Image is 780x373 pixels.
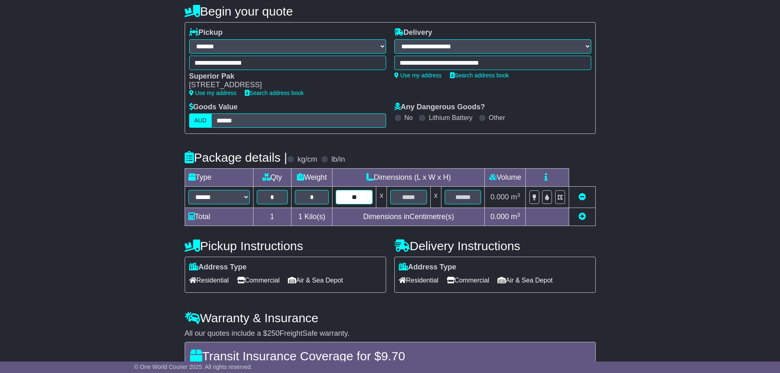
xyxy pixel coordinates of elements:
[399,263,457,272] label: Address Type
[450,72,509,79] a: Search address book
[253,169,291,187] td: Qty
[298,212,302,221] span: 1
[491,212,509,221] span: 0.000
[497,274,553,287] span: Air & Sea Depot
[332,208,485,226] td: Dimensions in Centimetre(s)
[511,212,520,221] span: m
[189,72,378,81] div: Superior Pak
[297,155,317,164] label: kg/cm
[189,274,229,287] span: Residential
[185,169,253,187] td: Type
[447,274,489,287] span: Commercial
[189,28,223,37] label: Pickup
[376,187,387,208] td: x
[185,151,287,164] h4: Package details |
[394,28,432,37] label: Delivery
[185,239,386,253] h4: Pickup Instructions
[189,81,378,90] div: [STREET_ADDRESS]
[134,364,253,370] span: © One World Courier 2025. All rights reserved.
[579,193,586,201] a: Remove this item
[579,212,586,221] a: Add new item
[253,208,291,226] td: 1
[185,208,253,226] td: Total
[394,239,596,253] h4: Delivery Instructions
[489,114,505,122] label: Other
[517,192,520,198] sup: 3
[491,193,509,201] span: 0.000
[185,5,596,18] h4: Begin your quote
[381,349,405,363] span: 9.70
[185,329,596,338] div: All our quotes include a $ FreightSafe warranty.
[245,90,304,96] a: Search address book
[190,349,590,363] h4: Transit Insurance Coverage for $
[430,187,441,208] td: x
[291,208,332,226] td: Kilo(s)
[291,169,332,187] td: Weight
[429,114,473,122] label: Lithium Battery
[288,274,343,287] span: Air & Sea Depot
[185,311,596,325] h4: Warranty & Insurance
[331,155,345,164] label: lb/in
[237,274,280,287] span: Commercial
[485,169,526,187] td: Volume
[189,113,212,128] label: AUD
[399,274,439,287] span: Residential
[394,72,442,79] a: Use my address
[511,193,520,201] span: m
[405,114,413,122] label: No
[332,169,485,187] td: Dimensions (L x W x H)
[189,103,238,112] label: Goods Value
[517,212,520,218] sup: 3
[189,90,237,96] a: Use my address
[394,103,485,112] label: Any Dangerous Goods?
[267,329,280,337] span: 250
[189,263,247,272] label: Address Type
